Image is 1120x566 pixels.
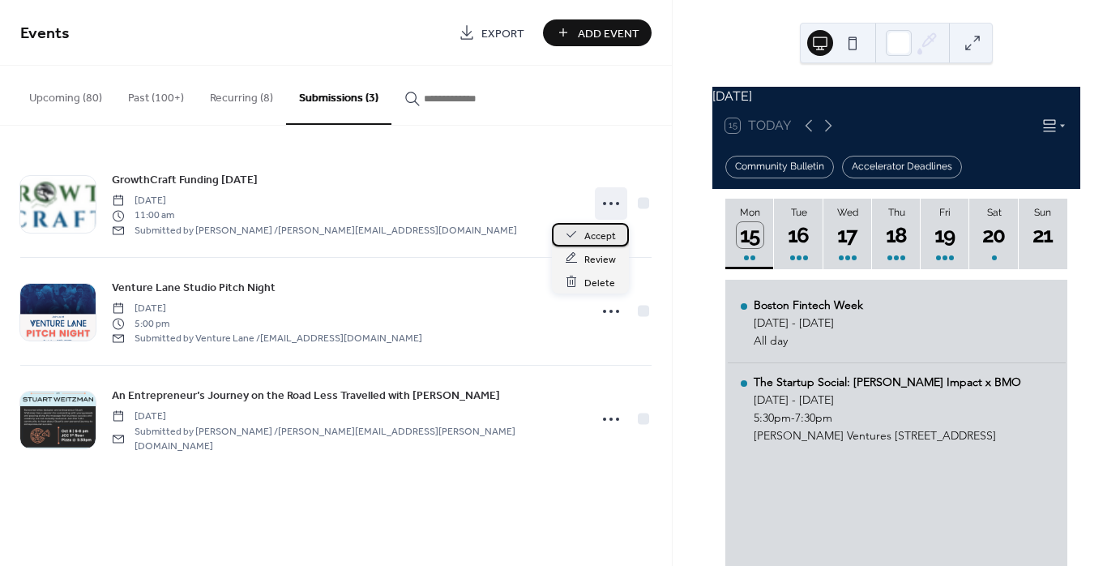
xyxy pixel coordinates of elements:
span: 7:30pm [795,410,832,425]
span: Export [481,25,524,42]
a: GrowthCraft Funding [DATE] [112,170,258,189]
span: Review [584,251,616,268]
span: 11:00 am [112,208,517,223]
button: Sun21 [1019,199,1067,270]
div: [PERSON_NAME] Ventures [STREET_ADDRESS] [754,428,1021,443]
div: 21 [1030,222,1057,249]
span: Submitted by [PERSON_NAME] / [PERSON_NAME][EMAIL_ADDRESS][DOMAIN_NAME] [112,223,517,238]
button: Wed17 [823,199,872,270]
span: - [791,410,795,425]
span: Accept [584,227,616,244]
span: Add Event [578,25,639,42]
div: 17 [835,222,861,249]
div: 20 [981,222,1007,249]
button: Sat20 [969,199,1018,270]
button: Past (100+) [115,66,197,123]
a: Export [447,19,536,46]
div: Fri [925,207,964,218]
span: [DATE] [112,409,579,424]
span: Venture Lane Studio Pitch Night [112,280,276,297]
div: The Startup Social: [PERSON_NAME] Impact x BMO [754,375,1021,389]
div: Tue [779,207,818,218]
div: [DATE] - [DATE] [754,392,1021,407]
div: Sun [1024,207,1062,218]
div: [DATE] [712,87,1080,106]
button: Thu18 [872,199,921,270]
span: Submitted by [PERSON_NAME] / [PERSON_NAME][EMAIL_ADDRESS][PERSON_NAME][DOMAIN_NAME] [112,424,579,454]
button: Mon15 [725,199,774,270]
div: [DATE] - [DATE] [754,315,863,330]
div: All day [754,333,863,348]
div: 16 [785,222,812,249]
div: Sat [974,207,1013,218]
span: Events [20,18,70,49]
button: Tue16 [774,199,823,270]
div: Boston Fintech Week [754,298,863,312]
a: An Entrepreneur’s Journey on the Road Less Travelled with [PERSON_NAME] [112,386,500,405]
div: Wed [828,207,867,218]
button: Submissions (3) [286,66,391,125]
div: 15 [737,222,763,249]
div: Community Bulletin [725,156,834,178]
a: Venture Lane Studio Pitch Night [112,278,276,297]
span: [DATE] [112,194,517,208]
div: 18 [883,222,910,249]
button: Fri19 [921,199,969,270]
button: Recurring (8) [197,66,286,123]
span: [DATE] [112,302,422,316]
span: 5:00 pm [112,316,422,331]
div: 19 [932,222,959,249]
span: An Entrepreneur’s Journey on the Road Less Travelled with [PERSON_NAME] [112,388,500,405]
div: Accelerator Deadlines [842,156,962,178]
button: Upcoming (80) [16,66,115,123]
div: Mon [730,207,769,218]
button: Add Event [543,19,652,46]
span: 5:30pm [754,410,791,425]
span: GrowthCraft Funding [DATE] [112,172,258,189]
span: Delete [584,274,615,291]
span: Submitted by Venture Lane / [EMAIL_ADDRESS][DOMAIN_NAME] [112,331,422,345]
div: Thu [877,207,916,218]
